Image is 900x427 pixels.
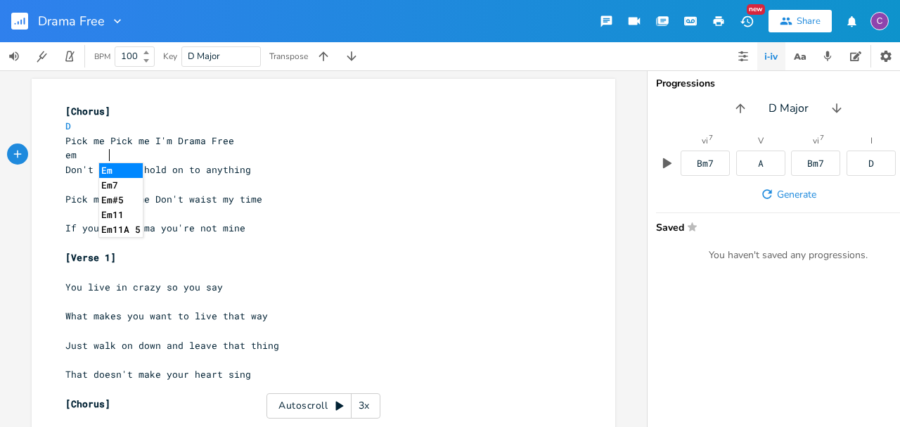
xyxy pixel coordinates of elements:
[38,15,105,27] span: Drama Free
[769,10,832,32] button: Share
[758,136,764,145] div: V
[65,310,268,322] span: What makes you want to live that way
[65,281,223,293] span: You live in crazy so you say
[758,159,764,168] div: A
[65,120,71,132] span: D
[266,393,380,419] div: Autoscroll
[352,393,377,419] div: 3x
[807,159,824,168] div: Bm7
[868,159,874,168] div: D
[99,163,143,178] li: Em
[777,188,816,201] span: Generate
[870,5,889,37] button: C
[65,148,77,161] span: em
[94,53,110,60] div: BPM
[99,222,143,237] li: Em11A 5
[820,134,824,141] sup: 7
[754,181,822,207] button: Generate
[797,15,821,27] div: Share
[65,105,110,117] span: [Chorus]
[733,8,761,34] button: New
[769,101,809,117] span: D Major
[65,368,251,381] span: That doesn't make your heart sing
[188,50,220,63] span: D Major
[870,136,873,145] div: I
[99,178,143,193] li: Em7
[65,339,279,352] span: Just walk on down and leave that thing
[709,134,713,141] sup: 7
[65,193,262,205] span: Pick me Pick me Don't waist my time
[747,4,765,15] div: New
[813,136,819,145] div: vi
[99,193,143,208] li: Em#5
[269,52,308,60] div: Transpose
[65,251,116,264] span: [Verse 1]
[65,397,110,410] span: [Chorus]
[99,208,143,222] li: Em11
[702,136,708,145] div: vi
[870,12,889,30] div: celticrain777
[163,52,177,60] div: Key
[697,159,714,168] div: Bm7
[65,222,245,234] span: If you are drama you're not mine
[65,163,251,176] span: Don't want to hold on to anything
[65,134,234,147] span: Pick me Pick me I'm Drama Free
